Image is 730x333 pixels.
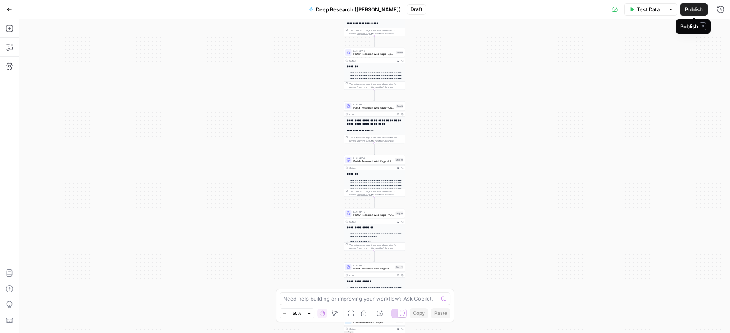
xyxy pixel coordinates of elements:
[624,3,665,16] button: Test Data
[410,308,428,318] button: Copy
[316,6,401,13] span: Deep Research ([PERSON_NAME])
[353,106,394,110] span: Part 3: Research Web Page - Updated Date + Two Sources Supporting
[396,212,403,215] div: Step 11
[411,6,422,13] span: Draft
[637,6,660,13] span: Test Data
[413,310,425,317] span: Copy
[374,90,375,101] g: Edge from step_8 to step_9
[349,166,394,170] div: Output
[357,247,372,249] span: Copy the output
[395,266,403,269] div: Step 12
[353,264,394,267] span: LLM · GPT-5
[353,157,394,160] span: LLM · GPT-5
[349,327,394,331] div: Output
[353,213,394,217] span: Part 5: Research Web Page - "Unverifiable"
[374,143,375,155] g: Edge from step_9 to step_10
[395,158,403,162] div: Step 10
[349,220,394,223] div: Output
[349,29,403,35] div: This output is too large & has been abbreviated for review. to view the full content.
[304,3,405,16] button: Deep Research ([PERSON_NAME])
[353,159,394,163] span: Part 4: Research Web Page - High / Medium / Low
[349,243,403,250] div: This output is too large & has been abbreviated for review. to view the full content.
[349,190,403,196] div: This output is too large & has been abbreviated for review. to view the full content.
[349,59,394,62] div: Output
[353,320,394,324] span: Format Research Output
[357,32,372,35] span: Copy the output
[374,251,375,262] g: Edge from step_11 to step_12
[353,49,394,52] span: LLM · GPT-5
[349,82,403,89] div: This output is too large & has been abbreviated for review. to view the full content.
[353,103,394,106] span: LLM · GPT-5
[353,267,394,271] span: Part 5: Research Web Page - Contradiction
[349,274,394,277] div: Output
[357,193,372,196] span: Copy the output
[374,36,375,47] g: Edge from step_1 to step_8
[680,3,708,16] button: Publish
[349,136,403,142] div: This output is too large & has been abbreviated for review. to view the full content.
[396,51,403,54] div: Step 8
[680,22,706,30] div: Publish
[353,52,394,56] span: Part 2: Research Web Page - .gov / .edu Only
[353,210,394,213] span: LLM · GPT-5
[349,113,394,116] div: Output
[685,6,703,13] span: Publish
[357,86,372,88] span: Copy the output
[374,197,375,208] g: Edge from step_10 to step_11
[396,105,403,108] div: Step 9
[434,310,447,317] span: Paste
[344,101,405,143] div: LLM · GPT-5Part 3: Research Web Page - Updated Date + Two Sources SupportingStep 9Output**** ****...
[293,310,301,316] span: 50%
[700,22,706,30] span: P
[431,308,450,318] button: Paste
[357,140,372,142] span: Copy the output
